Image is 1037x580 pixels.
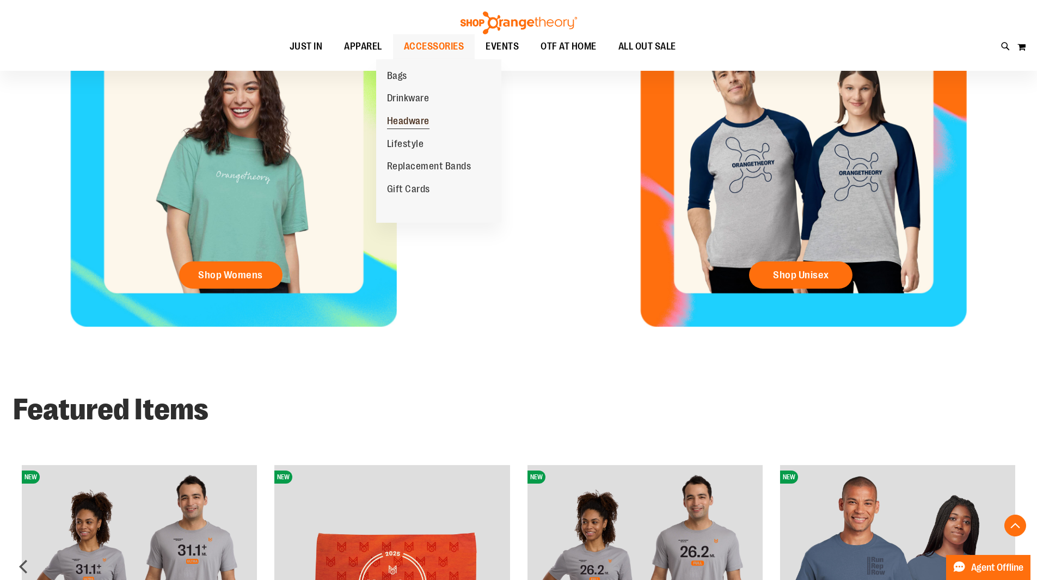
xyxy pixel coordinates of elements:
[780,471,798,484] span: NEW
[13,555,35,577] div: prev
[749,261,852,289] a: Shop Unisex
[486,34,519,59] span: EVENTS
[387,184,430,197] span: Gift Cards
[1004,515,1026,536] button: Back To Top
[198,269,263,281] span: Shop Womens
[404,34,464,59] span: ACCESSORIES
[773,269,829,281] span: Shop Unisex
[344,34,382,59] span: APPAREL
[387,161,471,174] span: Replacement Bands
[274,471,292,484] span: NEW
[527,471,545,484] span: NEW
[618,34,676,59] span: ALL OUT SALE
[387,93,429,106] span: Drinkware
[387,138,424,152] span: Lifestyle
[179,261,283,289] a: Shop Womens
[971,563,1023,573] span: Agent Offline
[387,115,429,129] span: Headware
[387,70,407,84] span: Bags
[13,393,208,426] strong: Featured Items
[541,34,597,59] span: OTF AT HOME
[459,11,579,34] img: Shop Orangetheory
[22,471,40,484] span: NEW
[946,555,1030,580] button: Agent Offline
[290,34,323,59] span: JUST IN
